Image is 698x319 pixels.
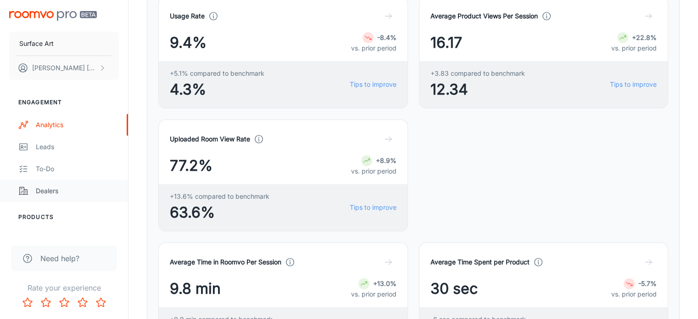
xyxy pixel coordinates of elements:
[377,34,396,41] strong: -8.4%
[170,278,221,300] span: 9.8 min
[430,68,525,78] span: +3.83 compared to benchmark
[430,78,525,101] span: 12.34
[170,191,269,201] span: +13.6% compared to benchmark
[351,166,396,176] p: vs. prior period
[638,280,657,287] strong: -5.7%
[19,39,54,49] p: Surface Art
[170,32,207,54] span: 9.4%
[170,11,205,21] h4: Usage Rate
[55,293,73,312] button: Rate 3 star
[36,120,119,130] div: Analytics
[170,257,281,267] h4: Average Time in Roomvo Per Session
[430,11,538,21] h4: Average Product Views Per Session
[376,157,396,164] strong: +8.9%
[7,282,121,293] p: Rate your experience
[632,34,657,41] strong: +22.8%
[610,79,657,90] a: Tips to improve
[18,293,37,312] button: Rate 1 star
[351,289,396,299] p: vs. prior period
[373,280,396,287] strong: +13.0%
[350,79,396,90] a: Tips to improve
[40,253,79,264] span: Need help?
[350,202,396,213] a: Tips to improve
[36,142,119,152] div: Leads
[32,63,97,73] p: [PERSON_NAME] [PERSON_NAME]
[36,186,119,196] div: Dealers
[430,257,530,267] h4: Average Time Spent per Product
[430,278,478,300] span: 30 sec
[92,293,110,312] button: Rate 5 star
[170,134,250,144] h4: Uploaded Room View Rate
[170,78,264,101] span: 4.3%
[36,235,119,245] div: My Products
[170,201,269,224] span: 63.6%
[170,68,264,78] span: +5.1% compared to benchmark
[351,43,396,53] p: vs. prior period
[9,11,97,21] img: Roomvo PRO Beta
[611,43,657,53] p: vs. prior period
[9,32,119,56] button: Surface Art
[430,32,462,54] span: 16.17
[170,155,212,177] span: 77.2%
[37,293,55,312] button: Rate 2 star
[9,56,119,80] button: [PERSON_NAME] [PERSON_NAME]
[611,289,657,299] p: vs. prior period
[73,293,92,312] button: Rate 4 star
[36,164,119,174] div: To-do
